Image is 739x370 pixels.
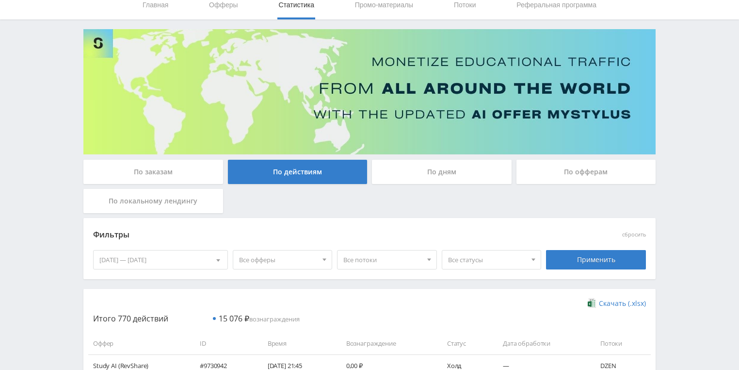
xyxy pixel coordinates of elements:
td: ID [190,333,258,354]
button: сбросить [622,232,646,238]
td: Потоки [591,333,651,354]
td: Время [258,333,337,354]
div: По действиям [228,160,368,184]
div: По дням [372,160,512,184]
td: Статус [437,333,493,354]
a: Скачать (.xlsx) [588,299,646,308]
div: По локальному лендингу [83,189,223,213]
div: Применить [546,250,646,269]
div: Фильтры [93,228,507,242]
td: Вознаграждение [337,333,437,354]
span: вознаграждения [219,315,300,323]
span: Все потоки [343,251,422,269]
td: Дата обработки [493,333,591,354]
span: 15 076 ₽ [219,313,249,324]
div: По офферам [516,160,656,184]
span: Все статусы [448,251,527,269]
span: Итого 770 действий [93,313,168,324]
img: xlsx [588,298,596,308]
div: [DATE] — [DATE] [94,251,227,269]
span: Все офферы [239,251,318,269]
img: Banner [83,29,656,154]
span: Скачать (.xlsx) [599,300,646,307]
td: Оффер [88,333,190,354]
div: По заказам [83,160,223,184]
